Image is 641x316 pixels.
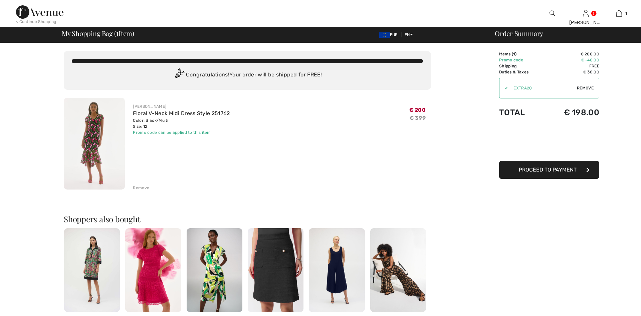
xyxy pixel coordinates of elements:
[513,52,515,56] span: 1
[133,110,230,116] a: Floral V-Neck Midi Dress Style 251762
[487,30,637,37] div: Order Summary
[133,103,230,109] div: [PERSON_NAME]
[625,10,627,16] span: 1
[583,10,589,16] a: Sign In
[499,51,545,57] td: Items ( )
[569,19,602,26] div: [PERSON_NAME]
[550,9,555,17] img: search the website
[545,51,599,57] td: € 200.00
[133,185,149,191] div: Remove
[577,85,594,91] span: Remove
[64,98,125,190] img: Floral V-Neck Midi Dress Style 251762
[499,85,508,91] div: ✔
[64,215,431,223] h2: Shoppers also bought
[173,68,186,82] img: Congratulation2.svg
[62,30,134,37] span: My Shopping Bag ( Item)
[309,228,365,312] img: Casual Sleeveless Jumpsuit Style 252056
[116,28,119,37] span: 1
[379,32,390,38] img: Euro
[16,5,63,19] img: 1ère Avenue
[410,115,426,121] s: € 399
[519,167,577,173] span: Proceed to Payment
[545,69,599,75] td: € 38.00
[499,57,545,63] td: Promo code
[133,117,230,129] div: Color: Black/Multi Size: 12
[248,228,303,312] img: Bouclé A-Line Skirt Style 251291
[583,9,589,17] img: My Info
[64,228,120,312] img: Floral Knee-Length Shirt Dress Style 252078
[508,78,577,98] input: Promo code
[603,9,635,17] a: 1
[499,63,545,69] td: Shipping
[405,32,413,37] span: EN
[72,68,423,82] div: Congratulations! Your order will be shipped for FREE!
[379,32,401,37] span: EUR
[545,63,599,69] td: Free
[545,101,599,124] td: € 198.00
[499,161,599,179] button: Proceed to Payment
[133,129,230,135] div: Promo code can be applied to this item
[545,57,599,63] td: € -40.00
[409,107,426,113] span: € 200
[499,124,599,159] iframe: PayPal
[499,101,545,124] td: Total
[616,9,622,17] img: My Bag
[370,228,426,312] img: Chiffon Animal Print Wide Leg Jumpsuit Style 252936
[125,228,181,312] img: Floral Embroidered A-Line Dress Style 251768X
[187,228,242,312] img: Plant Motif Dress Style 241201
[16,19,56,25] div: < Continue Shopping
[499,69,545,75] td: Duties & Taxes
